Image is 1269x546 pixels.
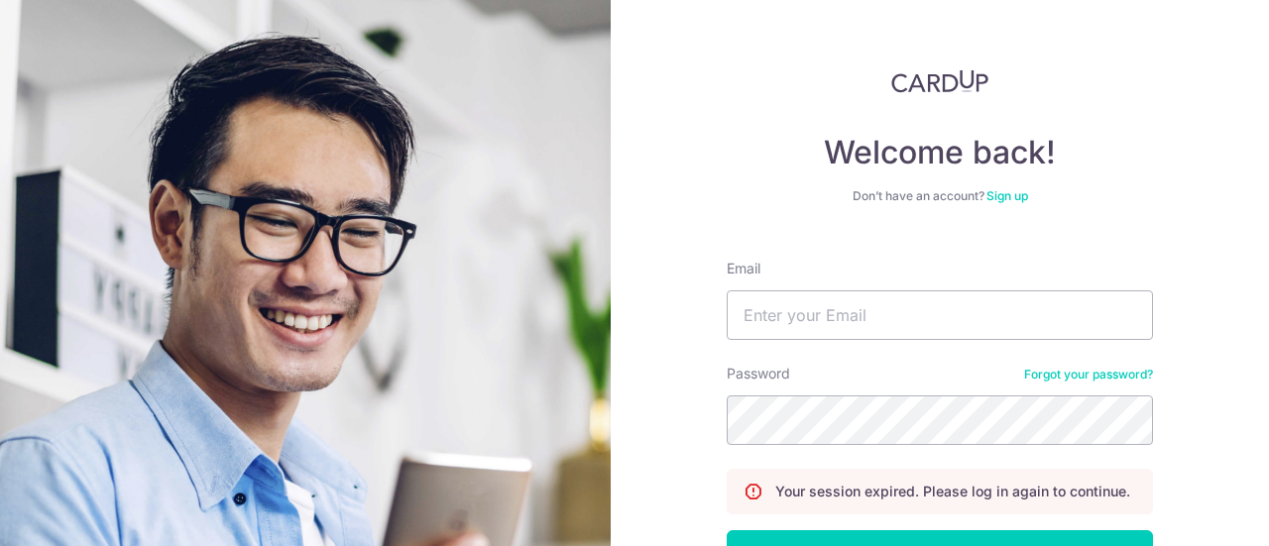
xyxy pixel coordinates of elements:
[727,259,760,278] label: Email
[775,482,1130,501] p: Your session expired. Please log in again to continue.
[727,188,1153,204] div: Don’t have an account?
[727,290,1153,340] input: Enter your Email
[891,69,988,93] img: CardUp Logo
[1024,367,1153,382] a: Forgot your password?
[727,364,790,383] label: Password
[727,133,1153,172] h4: Welcome back!
[986,188,1028,203] a: Sign up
